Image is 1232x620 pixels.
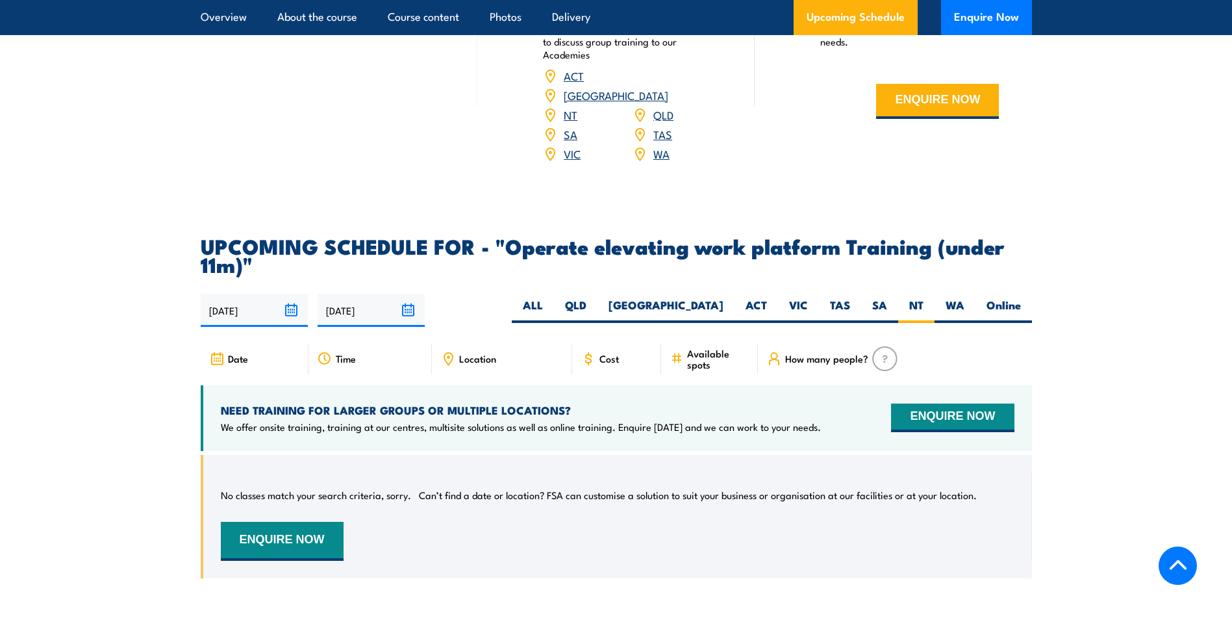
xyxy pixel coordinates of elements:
a: QLD [653,107,673,122]
button: ENQUIRE NOW [221,522,344,561]
p: No classes match your search criteria, sorry. [221,489,411,502]
button: ENQUIRE NOW [876,84,999,119]
label: ALL [512,298,554,323]
h4: NEED TRAINING FOR LARGER GROUPS OR MULTIPLE LOCATIONS? [221,403,821,417]
span: Available spots [687,348,749,370]
label: [GEOGRAPHIC_DATA] [597,298,735,323]
p: We offer onsite training, training at our centres, multisite solutions as well as online training... [221,420,821,433]
p: Can’t find a date or location? FSA can customise a solution to suit your business or organisation... [419,489,977,502]
a: WA [653,146,670,161]
button: ENQUIRE NOW [891,404,1014,432]
label: QLD [554,298,597,323]
label: SA [861,298,898,323]
p: Book your training now or enquire [DATE] to discuss group training to our Academies [543,22,722,61]
label: TAS [819,298,861,323]
span: Date [228,353,248,364]
label: NT [898,298,935,323]
label: VIC [778,298,819,323]
a: ACT [564,68,584,83]
span: How many people? [785,353,868,364]
label: ACT [735,298,778,323]
a: [GEOGRAPHIC_DATA] [564,87,668,103]
input: To date [318,294,425,327]
a: SA [564,126,577,142]
h2: UPCOMING SCHEDULE FOR - "Operate elevating work platform Training (under 11m)" [201,237,1032,273]
span: Time [336,353,356,364]
span: Cost [599,353,619,364]
label: WA [935,298,975,323]
span: Location [459,353,496,364]
a: NT [564,107,577,122]
label: Online [975,298,1032,323]
a: VIC [564,146,581,161]
a: TAS [653,126,672,142]
input: From date [201,294,308,327]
